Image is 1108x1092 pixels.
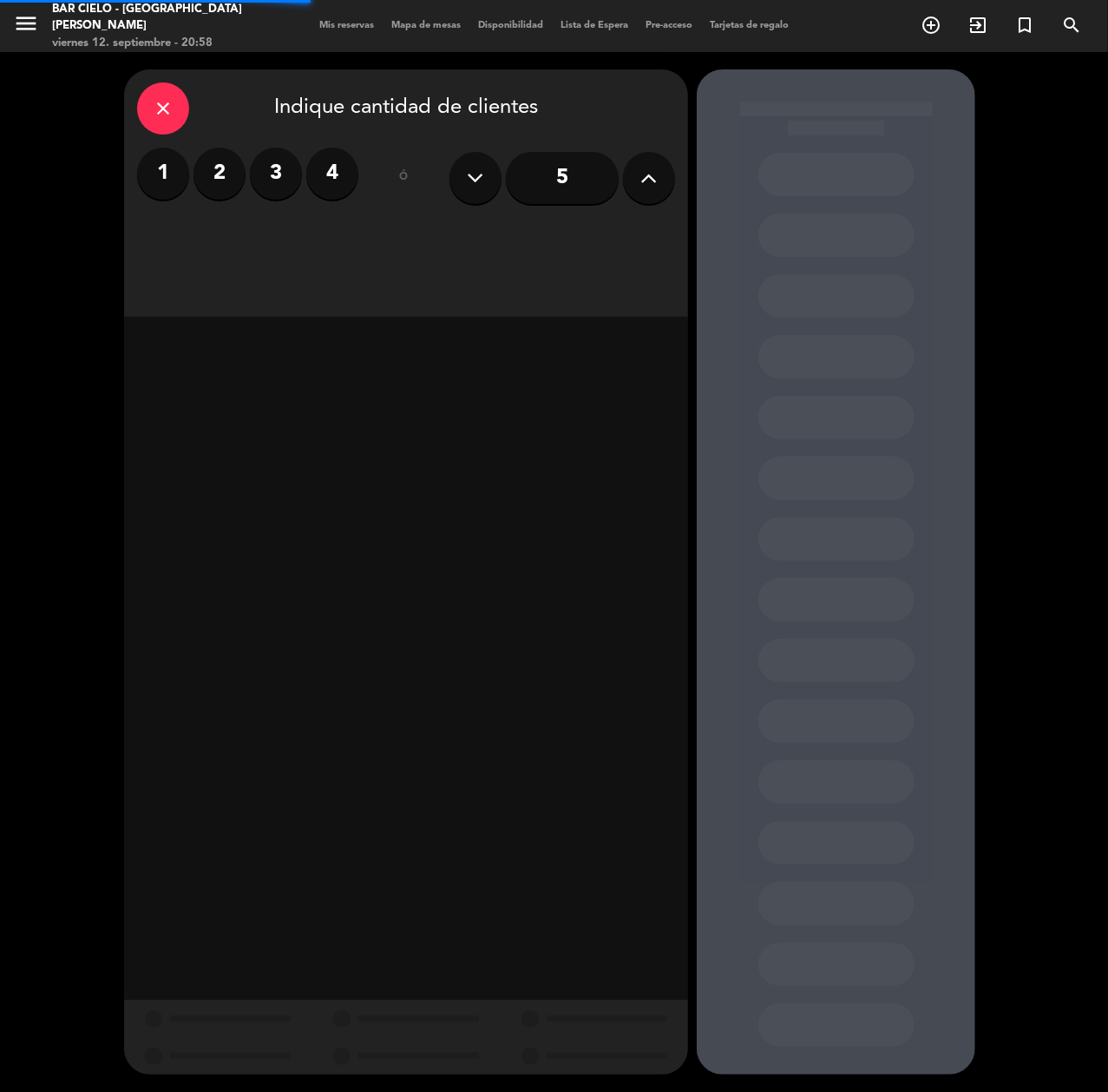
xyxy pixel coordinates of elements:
[153,98,174,119] i: close
[1061,15,1082,36] i: search
[701,21,797,30] span: Tarjetas de regalo
[250,148,302,200] label: 3
[552,21,637,30] span: Lista de Espera
[383,21,469,30] span: Mapa de mesas
[13,10,39,43] button: menu
[967,15,988,36] i: exit_to_app
[921,15,941,36] i: add_circle_outline
[469,21,552,30] span: Disponibilidad
[52,1,264,35] div: Bar Cielo - [GEOGRAPHIC_DATA][PERSON_NAME]
[13,10,39,36] i: menu
[137,82,675,135] div: Indique cantidad de clientes
[1014,15,1035,36] i: turned_in_not
[193,148,246,200] label: 2
[376,148,432,208] div: ó
[137,148,189,200] label: 1
[637,21,701,30] span: Pre-acceso
[306,148,358,200] label: 4
[52,35,264,52] div: viernes 12. septiembre - 20:58
[311,21,383,30] span: Mis reservas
